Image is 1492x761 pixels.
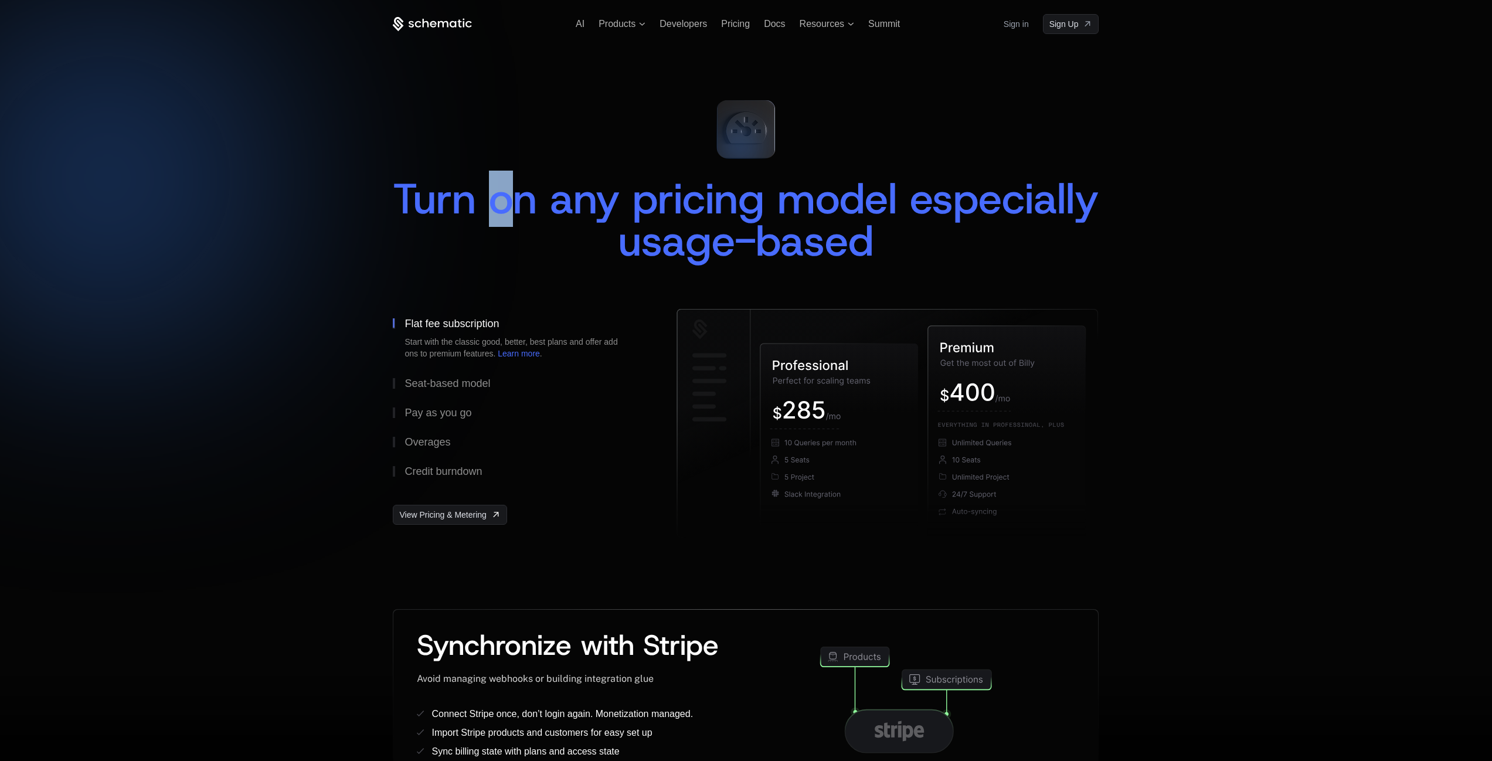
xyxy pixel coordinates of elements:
[868,19,900,29] a: Summit
[1049,18,1079,30] span: Sign Up
[405,336,627,359] div: Start with the classic good, better, best plans and offer add ons to premium features. .
[431,728,652,738] span: Import Stripe products and customers for easy set up
[417,673,654,684] span: Avoid managing webhooks or building integration glue
[951,383,994,401] g: 400
[393,505,507,525] a: [object Object],[object Object]
[393,369,639,398] button: Seat-based model
[405,407,471,418] div: Pay as you go
[721,19,750,29] a: Pricing
[393,309,639,369] button: Flat fee subscriptionStart with the classic good, better, best plans and offer add ons to premium...
[405,437,450,447] div: Overages
[393,427,639,457] button: Overages
[660,19,707,29] a: Developers
[431,709,693,719] span: Connect Stripe once, don’t login again. Monetization managed.
[399,509,486,521] span: View Pricing & Metering
[764,19,785,29] a: Docs
[576,19,584,29] a: AI
[417,626,719,664] span: Synchronize with Stripe
[431,746,619,756] span: Sync billing state with plans and access state
[393,171,1112,269] span: Turn on any pricing model especially usage-based
[1004,15,1029,33] a: Sign in
[405,318,499,329] div: Flat fee subscription
[800,19,844,29] span: Resources
[498,349,540,358] a: Learn more
[1043,14,1099,34] a: [object Object]
[405,466,482,477] div: Credit burndown
[784,401,825,419] g: 285
[599,19,635,29] span: Products
[393,398,639,427] button: Pay as you go
[405,378,490,389] div: Seat-based model
[393,457,639,486] button: Credit burndown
